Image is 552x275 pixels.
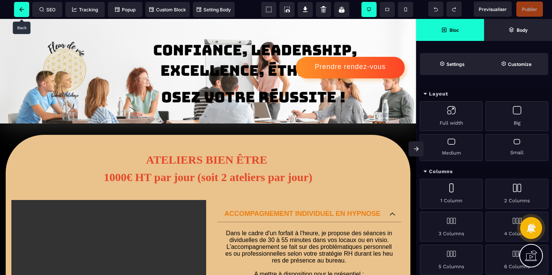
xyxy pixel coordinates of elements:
strong: Body [517,27,528,33]
div: 4 Columns [486,212,548,242]
span: Preview [474,2,512,17]
p: ACCOMPAGNEMENT INDIVIDUEL EN HYPNOSE [223,191,382,199]
div: 1 Column [420,179,483,209]
span: Open Style Manager [484,53,548,75]
div: 2 Columns [486,179,548,209]
span: Setting Body [197,7,231,12]
span: Popup [115,7,136,12]
strong: Bloc [449,27,459,33]
div: Big [486,101,548,131]
div: Layout [416,87,552,101]
span: Open Blocks [416,19,484,41]
div: Medium [420,134,483,161]
b: ATELIERS BIEN ÊTRE 1000€ HT par jour (soit 2 ateliers par jour) [104,134,312,164]
span: Publier [522,6,537,12]
span: Settings [420,53,484,75]
strong: Settings [446,61,465,67]
span: Custom Block [149,7,186,12]
span: Screenshot [279,2,295,17]
span: Tracking [72,7,98,12]
span: SEO [39,7,55,12]
strong: Customize [508,61,531,67]
div: Columns [416,165,552,179]
div: 6 Columns [486,245,548,275]
div: Full width [420,101,483,131]
div: 5 Columns [420,245,483,275]
div: Small [486,134,548,161]
button: Prendre rendez-vous [296,38,405,59]
span: View components [261,2,276,17]
span: Previsualiser [479,6,507,12]
span: Open Layer Manager [484,19,552,41]
div: 3 Columns [420,212,483,242]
